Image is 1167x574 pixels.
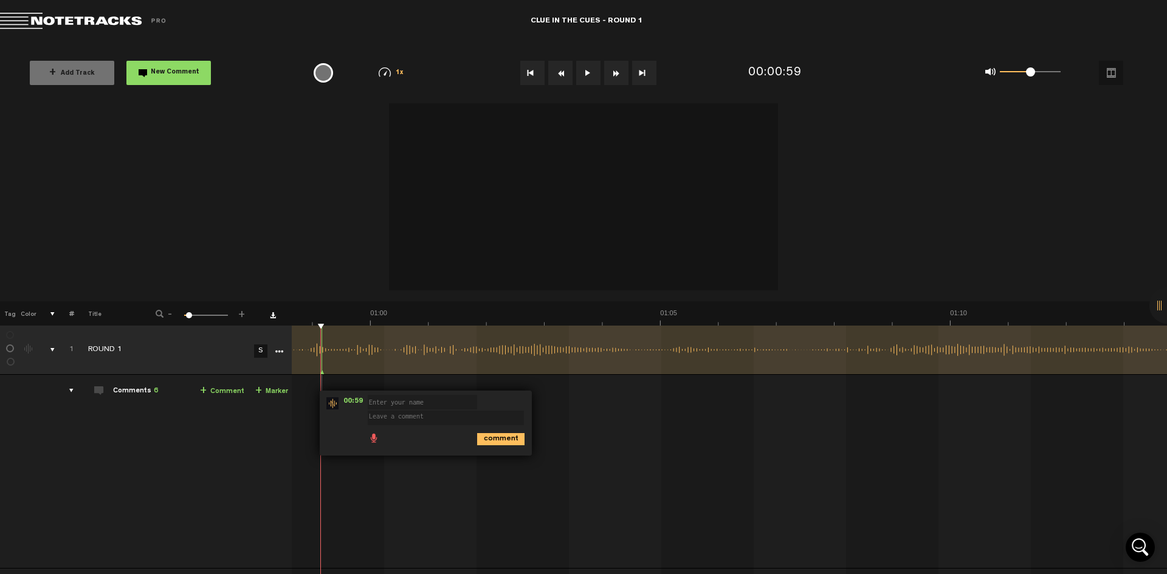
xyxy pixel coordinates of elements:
[154,388,158,395] span: 6
[74,301,139,326] th: Title
[477,433,487,443] span: comment
[18,326,36,375] td: Change the color of the waveform
[165,309,175,316] span: -
[49,70,95,77] span: Add Track
[200,384,244,398] a: Comment
[748,64,802,82] div: 00:00:59
[254,344,267,358] a: S
[604,61,628,85] button: Fast Forward
[237,309,247,316] span: +
[396,70,404,77] span: 1x
[30,61,114,85] button: +Add Track
[74,326,232,375] td: Click to edit the title ROUND 1
[126,61,211,85] button: New Comment
[57,344,76,356] div: Click to change the order number
[36,326,55,375] td: comments, stamps & drawings
[379,67,391,77] img: speedometer.svg
[368,395,477,409] input: Enter your name
[18,301,36,326] th: Color
[1126,533,1155,562] div: Open Intercom Messenger
[55,375,74,569] td: comments
[360,67,422,78] div: 1x
[314,63,333,83] div: {{ tooltip_message }}
[339,397,368,409] span: 00:59
[255,386,262,396] span: +
[273,345,284,356] a: More
[49,68,56,78] span: +
[255,384,288,398] a: Marker
[151,69,199,76] span: New Comment
[1099,61,1123,85] button: Video options
[88,344,246,357] div: Click to edit the title
[477,433,525,445] i: comment
[55,301,74,326] th: #
[548,61,573,85] button: Rewind
[38,344,57,356] div: comments, stamps & drawings
[200,386,207,396] span: +
[57,384,76,397] div: comments
[20,344,38,355] div: Change the color of the waveform
[113,386,158,397] div: Comments
[520,61,545,85] button: Go to beginning
[326,397,339,409] img: star-track.png
[632,61,656,85] button: Go to end
[270,312,276,318] a: Download comments
[55,326,74,375] td: Click to change the order number 1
